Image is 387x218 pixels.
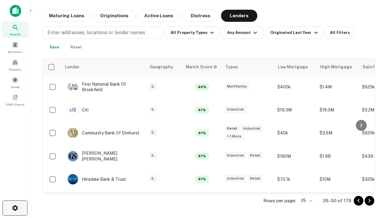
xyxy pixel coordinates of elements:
[68,82,78,92] img: picture
[68,128,78,138] img: picture
[225,152,246,159] div: Industrial
[166,27,218,39] button: All Property Types
[67,127,139,138] div: Community Bank Of Elmhurst
[65,63,80,71] div: Lender
[195,107,209,114] div: Matching Properties: 9, hasApolloMatch: undefined
[149,175,157,182] div: IL
[278,63,308,71] div: Low Mortgage
[317,191,359,214] td: $3.3M
[320,63,352,71] div: High Mortgage
[67,81,140,92] div: First National Bank Of Brookfield
[221,10,257,22] button: Lenders
[182,10,219,22] button: Distress
[298,196,313,205] div: 25
[274,121,317,144] td: $40k
[317,121,359,144] td: $3.5M
[325,27,355,39] button: All Filters
[186,64,216,70] h6: Match Score
[225,63,238,71] div: Types
[274,191,317,214] td: $243k
[274,144,317,167] td: $190M
[68,105,78,115] img: picture
[149,129,157,136] div: IL
[195,83,209,91] div: Matching Properties: 10, hasApolloMatch: undefined
[68,151,78,161] img: picture
[6,102,24,107] span: SREO Search
[195,176,209,183] div: Matching Properties: 9, hasApolloMatch: undefined
[186,64,217,70] div: Capitalize uses an advanced AI algorithm to match your search with the best lender. The match sco...
[263,197,296,204] p: Rows per page:
[93,10,135,22] button: Originations
[354,196,363,206] button: Go to previous page
[61,58,146,75] th: Lender
[149,83,157,90] div: IL
[221,27,263,39] button: Any Amount
[67,41,86,53] button: Reset
[225,106,246,113] div: Industrial
[317,98,359,121] td: $19.3M
[248,175,263,182] div: Retail
[2,74,28,91] a: Saved
[317,168,359,191] td: $10M
[67,174,126,185] div: Hinsdale Bank & Trust
[195,130,209,137] div: Matching Properties: 9, hasApolloMatch: undefined
[67,104,89,115] div: Citi
[11,84,20,89] span: Saved
[150,63,173,71] div: Geography
[222,58,274,75] th: Types
[45,41,64,53] button: Save your search to get updates of matches that match your search criteria.
[10,32,21,37] span: Search
[67,150,140,161] div: [PERSON_NAME] [PERSON_NAME]
[225,83,249,90] div: Multifamily
[68,174,78,184] img: picture
[270,29,320,36] div: Originated Last Year
[149,152,157,159] div: IL
[323,197,351,204] p: 26–50 of 179
[42,10,91,22] button: Maturing Loans
[225,175,246,182] div: Industrial
[274,58,317,75] th: Low Mortgage
[365,196,374,206] button: Go to next page
[317,144,359,167] td: $1.9B
[9,67,21,72] span: Contacts
[8,49,22,54] span: Borrowers
[10,5,21,17] img: capitalize-icon.png
[2,39,28,55] a: Borrowers
[138,10,180,22] button: Active Loans
[274,168,317,191] td: $70.1k
[195,153,209,160] div: Matching Properties: 9, hasApolloMatch: undefined
[182,58,222,75] th: Capitalize uses an advanced AI algorithm to match your search with the best lender. The match sco...
[265,27,322,39] button: Originated Last Year
[317,75,359,98] td: $1.4M
[317,58,359,75] th: High Mortgage
[274,75,317,98] td: $400k
[2,92,28,108] a: SREO Search
[225,125,240,132] div: Retail
[47,29,145,36] p: Enter addresses, locations or lender names
[149,106,157,113] div: IL
[357,150,387,179] iframe: Chat Widget
[2,57,28,73] a: Contacts
[248,152,263,159] div: Retail
[225,133,244,140] div: + 1 more
[274,98,317,121] td: $19.3M
[2,21,28,38] a: Search
[42,27,163,39] button: Enter addresses, locations or lender names
[241,125,263,132] div: Industrial
[146,58,182,75] th: Geography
